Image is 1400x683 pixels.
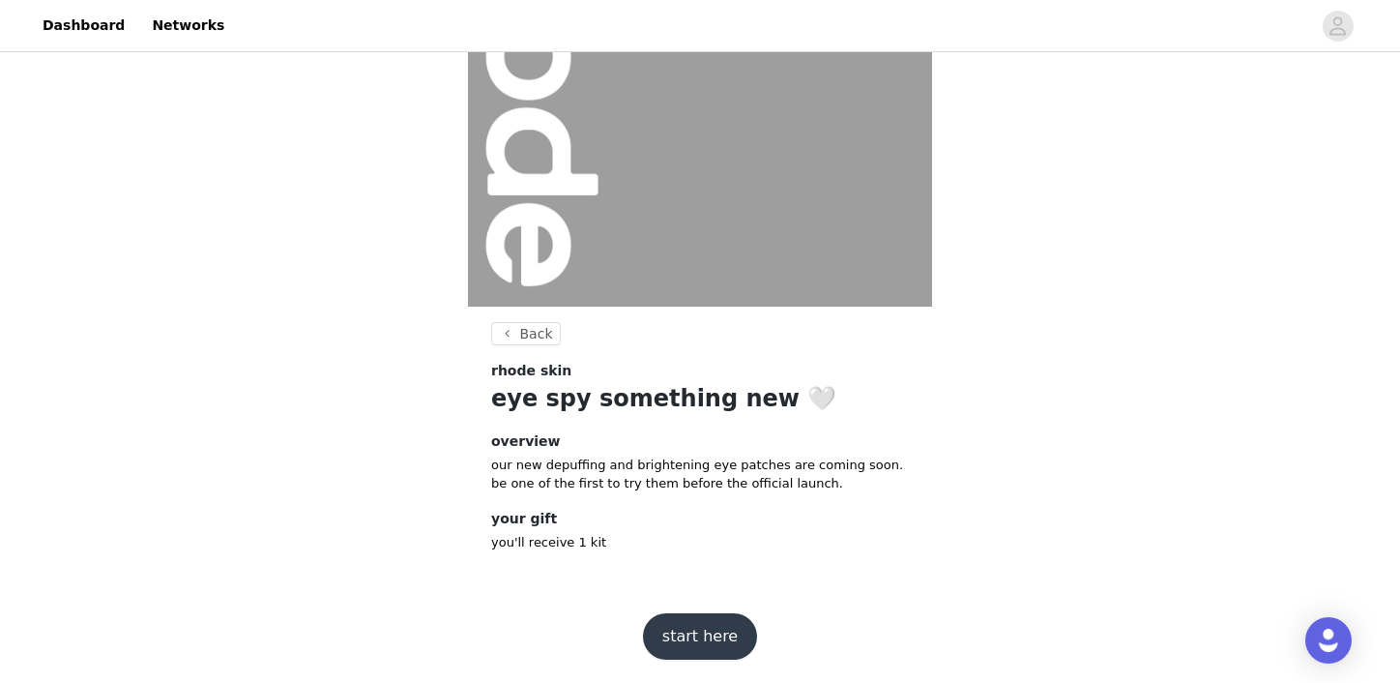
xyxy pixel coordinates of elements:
[643,613,757,660] button: start here
[491,533,909,552] p: you'll receive 1 kit
[1328,11,1347,42] div: avatar
[491,361,571,381] span: rhode skin
[491,509,909,529] h4: your gift
[491,322,561,345] button: Back
[491,456,909,493] p: our new depuffing and brightening eye patches are coming soon. be one of the first to try them be...
[31,4,136,47] a: Dashboard
[491,381,909,416] h1: eye spy something new 🤍
[140,4,236,47] a: Networks
[491,431,909,452] h4: overview
[1305,617,1352,664] div: Open Intercom Messenger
